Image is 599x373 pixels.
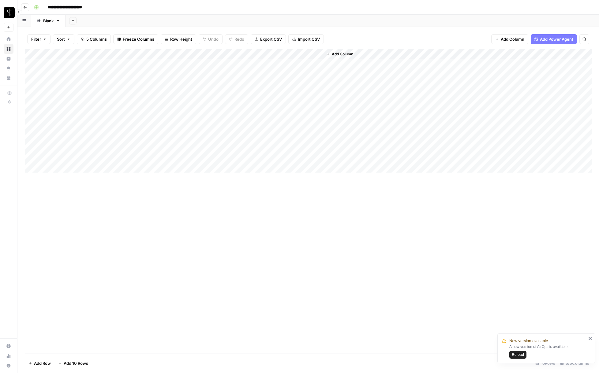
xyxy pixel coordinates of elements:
[54,358,92,368] button: Add 10 Rows
[27,34,51,44] button: Filter
[208,36,219,42] span: Undo
[4,341,13,351] a: Settings
[324,50,356,58] button: Add Column
[234,36,244,42] span: Redo
[558,358,592,368] div: 5/5 Columns
[298,36,320,42] span: Import CSV
[64,360,88,366] span: Add 10 Rows
[4,34,13,44] a: Home
[34,360,51,366] span: Add Row
[4,351,13,361] a: Usage
[4,64,13,73] a: Opportunities
[113,34,158,44] button: Freeze Columns
[540,36,573,42] span: Add Power Agent
[4,54,13,64] a: Insights
[251,34,286,44] button: Export CSV
[491,34,528,44] button: Add Column
[77,34,111,44] button: 5 Columns
[509,338,548,344] span: New version available
[4,5,13,20] button: Workspace: LP Production Workloads
[533,358,558,368] div: 10 Rows
[501,36,524,42] span: Add Column
[512,352,524,357] span: Reload
[4,44,13,54] a: Browse
[86,36,107,42] span: 5 Columns
[225,34,248,44] button: Redo
[57,36,65,42] span: Sort
[43,18,54,24] div: Blank
[288,34,324,44] button: Import CSV
[123,36,154,42] span: Freeze Columns
[25,358,54,368] button: Add Row
[161,34,196,44] button: Row Height
[531,34,577,44] button: Add Power Agent
[199,34,223,44] button: Undo
[170,36,192,42] span: Row Height
[4,361,13,371] button: Help + Support
[31,15,66,27] a: Blank
[509,344,586,359] div: A new version of AirOps is available.
[588,336,593,341] button: close
[509,351,526,359] button: Reload
[4,7,15,18] img: LP Production Workloads Logo
[4,73,13,83] a: Your Data
[332,51,353,57] span: Add Column
[53,34,74,44] button: Sort
[260,36,282,42] span: Export CSV
[31,36,41,42] span: Filter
